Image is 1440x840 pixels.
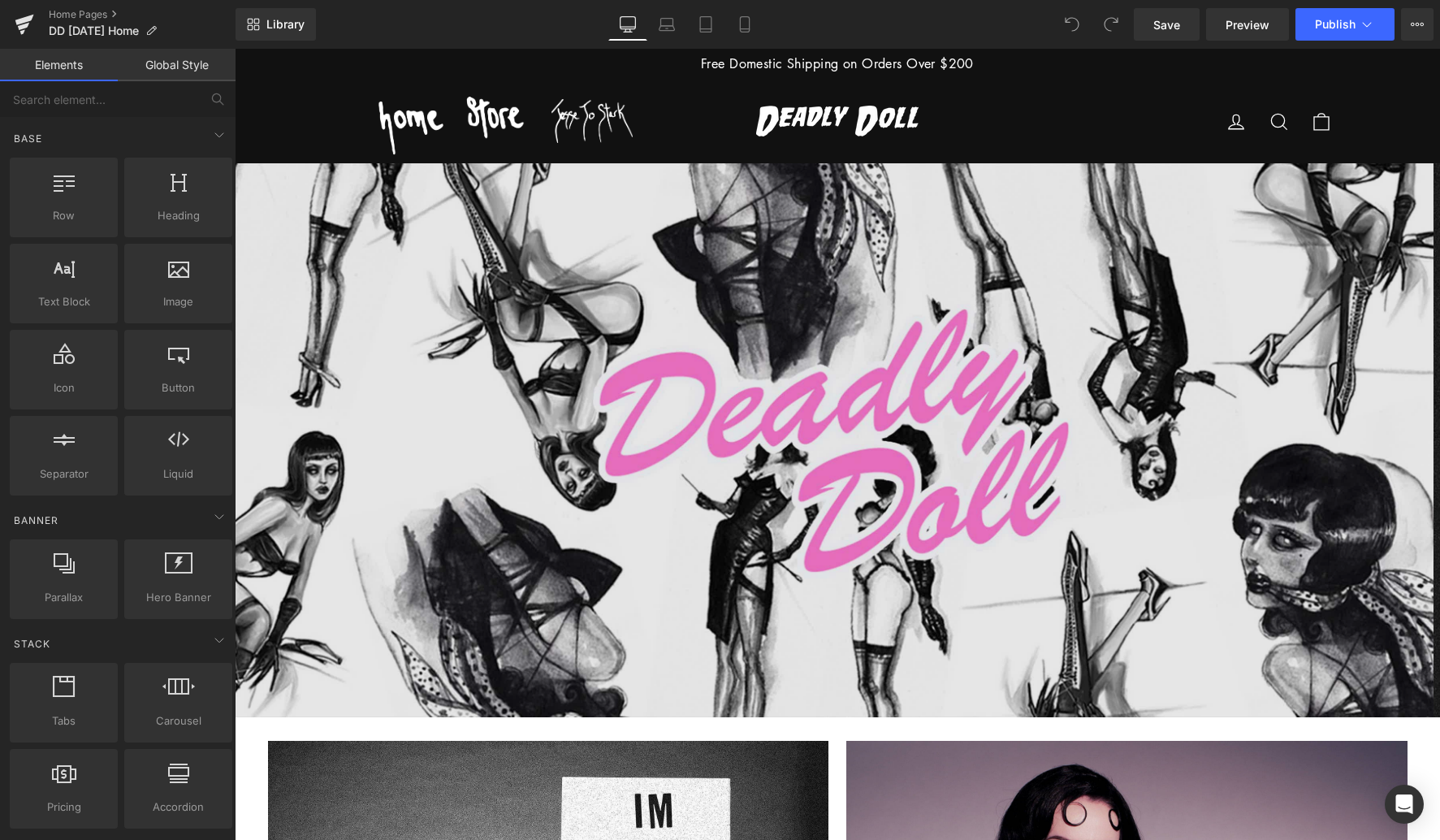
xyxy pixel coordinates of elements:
[12,636,52,652] span: Stack
[15,379,113,396] span: Icon
[1295,8,1395,41] button: Publish
[1206,8,1289,41] a: Preview
[521,57,684,88] img: Deadly Doll
[1095,8,1127,41] button: Redo
[1401,8,1434,41] button: More
[49,8,236,21] a: Home Pages
[129,799,227,816] span: Accordion
[129,712,227,730] span: Carousel
[129,207,227,224] span: Heading
[129,465,227,483] span: Liquid
[118,49,236,81] a: Global Style
[686,8,725,41] a: Tablet
[129,379,227,396] span: Button
[49,24,139,37] span: DD [DATE] Home
[266,17,305,32] span: Library
[236,8,316,41] a: New Library
[129,589,227,606] span: Hero Banner
[1315,18,1356,31] span: Publish
[15,799,113,816] span: Pricing
[1226,16,1269,33] span: Preview
[1056,8,1088,41] button: Undo
[12,131,44,146] span: Base
[15,589,113,606] span: Parallax
[15,293,113,310] span: Text Block
[725,8,764,41] a: Mobile
[12,513,60,528] span: Banner
[647,8,686,41] a: Laptop
[15,207,113,224] span: Row
[1385,785,1424,824] div: Open Intercom Messenger
[129,293,227,310] span: Image
[15,465,113,483] span: Separator
[15,712,113,730] span: Tabs
[1153,16,1180,33] span: Save
[608,8,647,41] a: Desktop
